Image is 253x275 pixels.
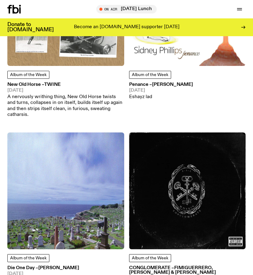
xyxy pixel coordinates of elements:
img: Three silver keys on a black background [129,132,246,249]
span: [PERSON_NAME] [152,82,193,87]
a: Album of the Week [7,254,49,262]
a: Album of the Week [129,254,171,262]
h3: CONGLOMERATE – [129,266,246,275]
a: New Old Horse –Twine[DATE]A nervously writhing thing, New Old Horse twists and turns, collapses i... [7,82,124,118]
a: Album of the Week [129,71,171,79]
span: Album of the Week [132,256,168,260]
span: Fimiguerrero, [PERSON_NAME] & [PERSON_NAME] [129,265,216,275]
img: Waverly Cemetary overlooking the ocean [7,132,124,249]
span: [DATE] [129,88,193,93]
span: Album of the Week [10,256,47,260]
h3: Penance – [129,82,193,87]
h3: Donate to [DOMAIN_NAME] [7,22,54,32]
button: On Air[DATE] Lunch [96,5,157,13]
span: Album of the Week [132,73,168,77]
p: A nervously writhing thing, New Old Horse twists and turns, collapses in on itself, builds itself... [7,94,124,118]
a: Album of the Week [7,71,49,79]
span: [DATE] [7,88,124,93]
h3: New Old Horse – [7,82,124,87]
p: Become an [DOMAIN_NAME] supporter [DATE] [74,25,179,30]
p: Eshayz lad [129,94,193,100]
span: [PERSON_NAME] [38,265,79,270]
h3: Die One Day – [7,266,124,270]
span: Album of the Week [10,73,47,77]
a: Penance –[PERSON_NAME][DATE]Eshayz lad [129,82,193,100]
span: Twine [44,82,61,87]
